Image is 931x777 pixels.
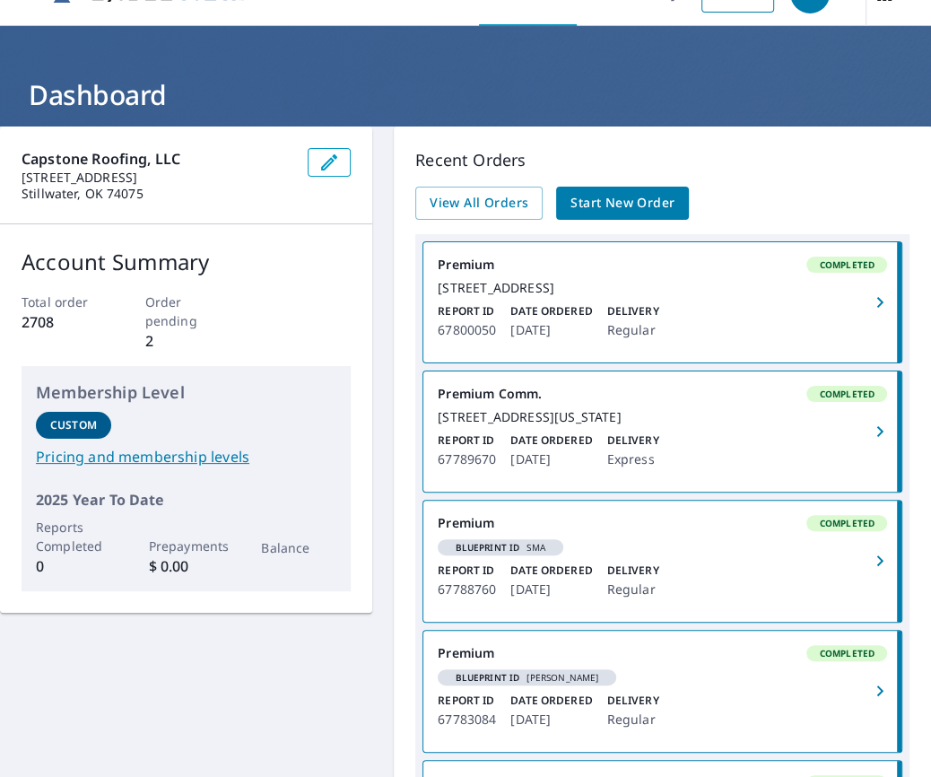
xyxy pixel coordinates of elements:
[36,555,111,577] p: 0
[36,489,336,511] p: 2025 Year To Date
[149,537,224,555] p: Prepayments
[22,170,293,186] p: [STREET_ADDRESS]
[510,449,592,470] p: [DATE]
[445,543,556,552] span: SMA
[145,292,228,330] p: Order pending
[438,303,496,319] p: Report ID
[36,380,336,405] p: Membership Level
[36,518,111,555] p: Reports Completed
[438,563,496,579] p: Report ID
[438,709,496,730] p: 67783084
[570,192,674,214] span: Start New Order
[607,693,659,709] p: Delivery
[22,246,351,278] p: Account Summary
[456,543,519,552] em: Blueprint ID
[438,319,496,341] p: 67800050
[808,647,885,659] span: Completed
[423,371,901,492] a: Premium Comm.Completed[STREET_ADDRESS][US_STATE]Report ID67789670Date Ordered[DATE]DeliveryExpress
[415,187,543,220] a: View All Orders
[607,449,659,470] p: Express
[423,501,901,622] a: PremiumCompletedBlueprint IDSMAReport ID67788760Date Ordered[DATE]DeliveryRegular
[510,709,592,730] p: [DATE]
[438,693,496,709] p: Report ID
[456,673,519,682] em: Blueprint ID
[607,303,659,319] p: Delivery
[438,449,496,470] p: 67789670
[145,330,228,352] p: 2
[415,148,909,172] p: Recent Orders
[438,257,887,273] div: Premium
[438,409,887,425] div: [STREET_ADDRESS][US_STATE]
[438,432,496,449] p: Report ID
[607,579,659,600] p: Regular
[808,517,885,529] span: Completed
[556,187,689,220] a: Start New Order
[510,563,592,579] p: Date Ordered
[607,709,659,730] p: Regular
[149,555,224,577] p: $ 0.00
[438,280,887,296] div: [STREET_ADDRESS]
[22,148,293,170] p: Capstone Roofing, LLC
[22,311,104,333] p: 2708
[607,432,659,449] p: Delivery
[423,631,901,752] a: PremiumCompletedBlueprint ID[PERSON_NAME]Report ID67783084Date Ordered[DATE]DeliveryRegular
[510,319,592,341] p: [DATE]
[438,386,887,402] div: Premium Comm.
[510,303,592,319] p: Date Ordered
[438,645,887,661] div: Premium
[22,292,104,311] p: Total order
[510,579,592,600] p: [DATE]
[808,258,885,271] span: Completed
[22,186,293,202] p: Stillwater, OK 74075
[438,579,496,600] p: 67788760
[261,538,336,557] p: Balance
[607,319,659,341] p: Regular
[438,515,887,531] div: Premium
[445,673,609,682] span: [PERSON_NAME]
[808,388,885,400] span: Completed
[36,446,336,467] a: Pricing and membership levels
[607,563,659,579] p: Delivery
[430,192,528,214] span: View All Orders
[510,432,592,449] p: Date Ordered
[50,417,97,433] p: Custom
[22,76,909,113] h1: Dashboard
[423,242,901,362] a: PremiumCompleted[STREET_ADDRESS]Report ID67800050Date Ordered[DATE]DeliveryRegular
[510,693,592,709] p: Date Ordered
